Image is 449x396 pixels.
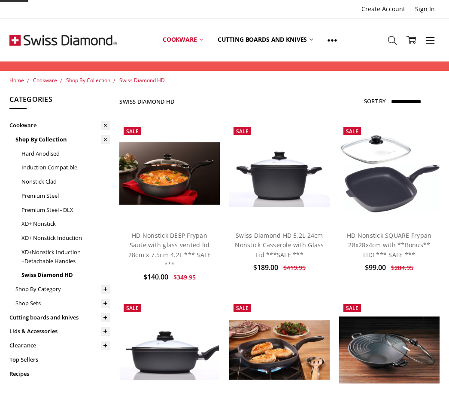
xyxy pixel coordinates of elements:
span: $189.00 [253,263,278,272]
a: Cookware [33,77,57,84]
a: Premium Steel - DLX [21,203,110,217]
h5: Categories [9,94,110,109]
span: $140.00 [143,272,168,282]
span: $419.95 [283,264,306,272]
a: Nonstick Clad [21,175,110,189]
a: Shop By Category [15,282,110,296]
a: Sign In [410,3,440,15]
a: Shop Sets [15,296,110,310]
a: HD Nonstick SQUARE Frypan 28x28x4cm with **Bonus** LID! *** SALE *** [339,123,440,224]
a: Swiss Diamond HD [21,268,110,282]
a: HD Nonstick SQUARE Frypan 28x28x4cm with **Bonus** LID! *** SALE *** [347,231,431,259]
a: Shop By Collection [66,77,110,84]
img: HD Nonstick SQUARE Frypan 28x28cm x 4cm *** SALE *** [229,320,330,380]
a: Home [9,77,24,84]
a: Cutting boards and knives [9,310,110,325]
img: Swiss Diamond HD 5.2L 24cm Nonstick Casserole with Glass Lid ***SALE *** [229,140,330,207]
span: $99.00 [365,263,386,272]
img: HD Nonstick SQUARE Frypan 28x28x4cm with **Bonus** LID! *** SALE *** [339,134,440,213]
a: HD Nonstick DEEP Frypan Saute with glass vented lid 28cm x 7.5cm 4.2L *** SALE *** [128,231,211,268]
img: Nonstick INDUCTION HD Deep Frypan Saute Casserole with Glass lid 28cm X 7.5cm 4.2L *** SALE *** [119,320,220,380]
span: Sale [236,304,249,312]
span: Sale [346,304,358,312]
span: $349.95 [173,273,196,281]
a: Lids & Accessories [9,325,110,339]
span: Sale [346,128,358,135]
a: Show All [320,21,344,59]
img: Free Shipping On Every Order [9,18,117,61]
a: Hard Anodised [21,147,110,161]
a: Create Account [357,3,410,15]
a: Induction Compatible [21,160,110,175]
a: Cookware [9,118,110,132]
a: Premium Steel [21,189,110,203]
label: Sort By [364,94,385,108]
a: Swiss Diamond HD 5.2L 24cm Nonstick Casserole with Glass Lid ***SALE *** [235,231,324,259]
a: Top Sellers [9,353,110,367]
img: HD Nonstick DEEP Frypan Saute with glass vented lid 28cm x 7.5cm 4.2L *** SALE *** [119,142,220,205]
a: Shop By Collection [15,132,110,147]
span: Sale [126,304,139,312]
span: Sale [236,128,249,135]
span: Sale [126,128,139,135]
h1: Swiss Diamond HD [119,98,174,105]
a: Swiss Diamond HD 5.2L 24cm Nonstick Casserole with Glass Lid ***SALE *** [229,123,330,224]
a: Recipes [9,367,110,381]
a: Swiss Diamond HD [119,77,165,84]
a: XD+ Nonstick Induction [21,231,110,245]
a: XD+Nonstick Induction +Detachable Handles [21,245,110,268]
a: XD+ Nonstick [21,217,110,231]
a: Cookware [155,21,210,59]
a: Clearance [9,338,110,353]
a: Cutting boards and knives [210,21,321,59]
a: HD Nonstick DEEP Frypan Saute with glass vented lid 28cm x 7.5cm 4.2L *** SALE *** [119,123,220,224]
span: $284.95 [391,264,413,272]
